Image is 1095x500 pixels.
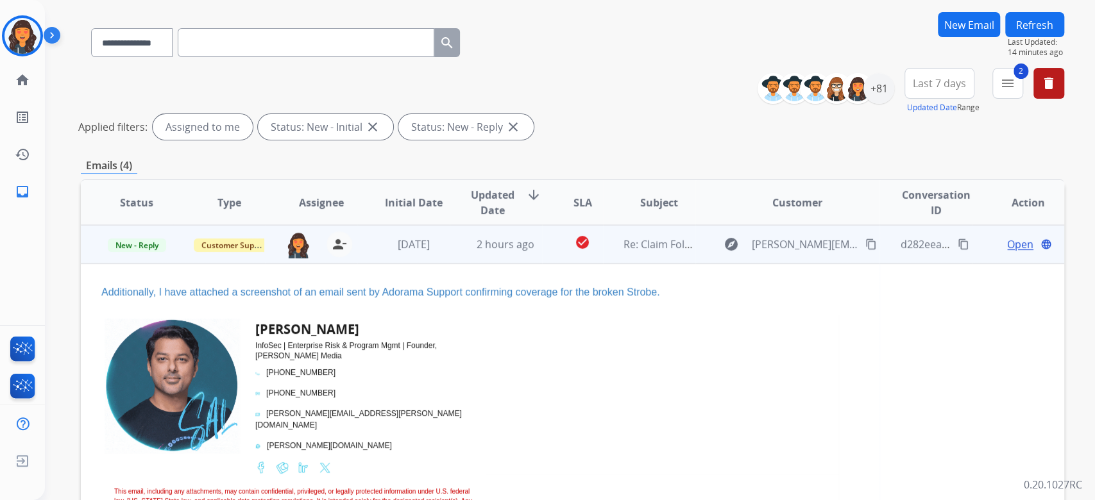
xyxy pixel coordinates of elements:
span: Last Updated: [1008,37,1064,47]
span: Customer [772,195,822,210]
img: X [319,462,331,474]
span: Initial Date [384,195,442,210]
span: 2 hours ago [477,237,534,251]
mat-icon: delete [1041,76,1057,91]
p: Emails (4) [81,158,137,174]
mat-icon: history [15,147,30,162]
mat-icon: close [505,119,521,135]
img: Syed Salman [105,319,239,453]
span: Subject [640,195,678,210]
button: Refresh [1005,12,1064,37]
img: avatar [4,18,40,54]
mat-icon: check_circle [575,235,590,250]
span: d282eea2-4052-4ebb-9a79-ff481fd47fbf [900,237,1089,251]
mat-icon: arrow_downward [526,187,541,203]
img: salman.nyc [255,444,267,449]
a: [PERSON_NAME][DOMAIN_NAME] [255,440,483,451]
a: [PHONE_NUMBER] [255,367,483,378]
a: [PHONE_NUMBER] [255,387,483,399]
span: Re: Claim Follow Up [624,237,718,251]
div: Additionally, I have attached a screenshot of an email sent by Adorama Support confirming coverag... [101,285,859,300]
span: New - Reply [108,238,166,252]
img: agent-avatar [285,231,311,258]
mat-icon: inbox [15,184,30,199]
img: sal@salman.nyc [255,412,266,417]
p: Applied filters: [78,119,148,135]
span: [DATE] [397,237,429,251]
mat-icon: explore [724,237,739,252]
mat-icon: search [439,35,455,51]
div: Status: New - Initial [258,114,393,140]
div: Assigned to me [153,114,253,140]
mat-icon: person_remove [332,237,347,252]
mat-icon: home [15,72,30,88]
mat-icon: close [365,119,380,135]
span: Open [1007,237,1033,252]
span: Last 7 days [913,81,966,86]
img: +1 646.655.0929 [255,392,266,396]
span: Conversation ID [900,187,971,218]
button: New Email [938,12,1000,37]
button: 2 [992,68,1023,99]
span: Type [217,195,241,210]
button: Updated Date [907,103,957,113]
button: Last 7 days [904,68,974,99]
span: Updated Date [470,187,516,218]
mat-icon: language [1040,238,1052,250]
p: 0.20.1027RC [1024,477,1082,492]
mat-icon: content_copy [865,238,877,250]
img: Instagram [276,462,289,474]
div: Status: New - Reply [398,114,534,140]
span: Status [120,195,153,210]
span: Customer Support [194,238,277,252]
th: Action [972,180,1064,225]
div: +81 [863,73,894,104]
mat-icon: list_alt [15,110,30,125]
span: Assignee [299,195,344,210]
a: [PERSON_NAME][EMAIL_ADDRESS][PERSON_NAME][DOMAIN_NAME] [255,408,483,431]
mat-icon: menu [1000,76,1015,91]
img: +1 (929) 276-1985 [255,371,266,376]
img: Facebook [255,462,267,474]
span: InfoSec | Enterprise Risk & Program Mgmt | Founder, [PERSON_NAME] Media [255,341,437,360]
span: Range [907,102,980,113]
span: [PERSON_NAME][EMAIL_ADDRESS][PERSON_NAME][DOMAIN_NAME] [752,237,858,252]
span: SLA [573,195,591,210]
img: LinkedIn [298,462,310,474]
strong: [PERSON_NAME] [255,321,359,338]
span: 2 [1014,63,1028,79]
mat-icon: content_copy [958,238,969,250]
span: 14 minutes ago [1008,47,1064,58]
